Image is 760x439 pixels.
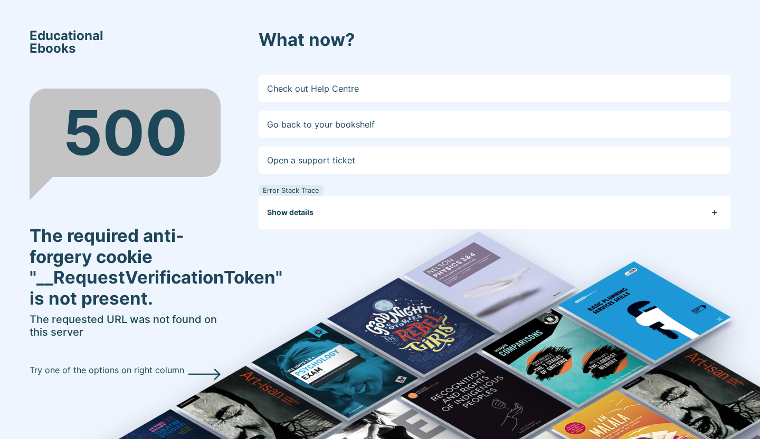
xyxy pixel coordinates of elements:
[259,111,730,138] a: Go back to your bookshelf
[267,196,730,229] button: Show details
[30,313,221,338] h5: The requested URL was not found on this server
[259,30,730,51] h3: What now?
[30,226,221,309] h3: The required anti-forgery cookie "__RequestVerificationToken" is not present.
[30,30,103,55] span: Educational Ebooks
[30,364,184,376] p: Try one of the options on right column
[259,147,730,174] a: Open a support ticket
[30,89,221,177] div: 500
[259,185,324,196] div: Error Stack Trace
[259,75,730,102] a: Check out Help Centre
